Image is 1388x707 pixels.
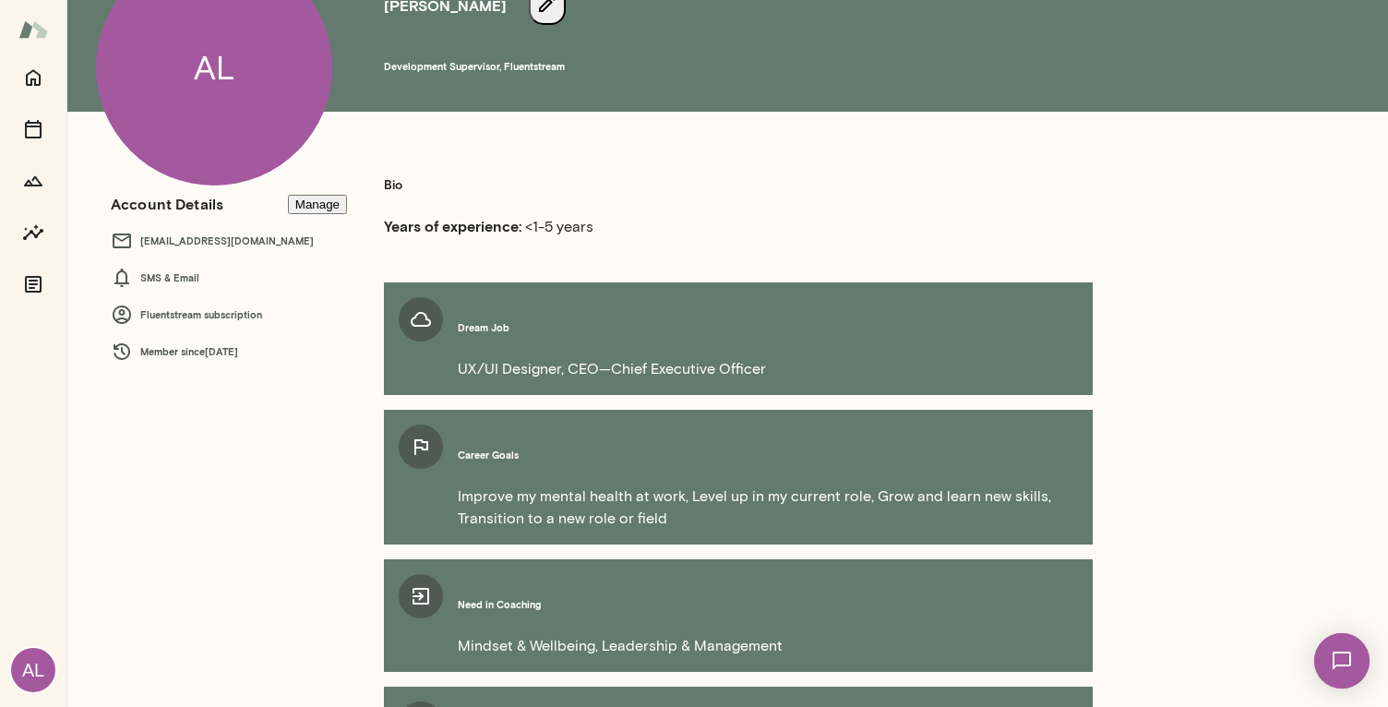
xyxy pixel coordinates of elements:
[15,214,52,251] button: Insights
[384,217,521,234] b: Years of experience:
[18,12,48,47] img: Mento
[111,304,347,326] h6: Fluentstream subscription
[111,267,347,289] h6: SMS & Email
[111,230,347,252] h6: [EMAIL_ADDRESS][DOMAIN_NAME]
[15,111,52,148] button: Sessions
[384,215,1004,238] p: <1-5 years
[458,448,1078,462] h6: Career Goals
[111,341,347,363] h6: Member since [DATE]
[458,485,1078,530] span: Improve my mental health at work, Level up in my current role, Grow and learn new skills, Transit...
[458,320,766,335] h6: Dream Job
[111,193,223,215] h6: Account Details
[458,358,766,380] span: UX/UI Designer, CEO—Chief Executive Officer
[458,597,783,612] h6: Need in Coaching
[11,648,55,692] div: AL
[15,162,52,199] button: Growth Plan
[458,635,783,657] span: Mindset & Wellbeing, Leadership & Management
[15,59,52,96] button: Home
[15,266,52,303] button: Documents
[384,176,1004,195] h5: Bio
[384,59,1181,74] h6: Development Supervisor , Fluentstream
[288,195,347,214] button: Manage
